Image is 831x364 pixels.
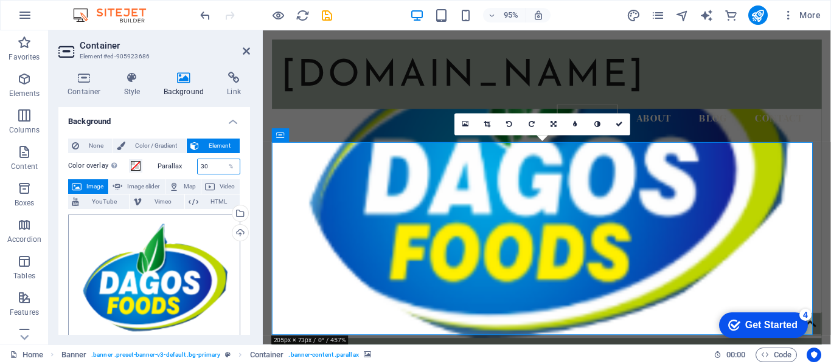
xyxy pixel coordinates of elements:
span: 00 00 [726,348,745,362]
button: Element [187,139,240,153]
span: . banner-content .parallax [288,348,358,362]
span: Video [218,179,236,194]
h4: Container [58,72,115,97]
a: Click to cancel selection. Double-click to open Pages [10,348,43,362]
i: This element contains a background [364,351,371,358]
button: Vimeo [130,194,184,209]
button: Image slider [109,179,164,194]
a: Greyscale [586,113,608,135]
span: Image [85,179,105,194]
label: Parallax [158,163,197,170]
div: % [223,159,240,174]
button: reload [295,8,310,22]
i: Pages (Ctrl+Alt+S) [651,9,665,22]
p: Features [10,307,39,317]
a: Blur [565,113,586,135]
span: More [782,9,821,21]
button: publish [748,5,768,25]
h6: 95% [501,8,521,22]
h4: Background [155,72,218,97]
a: Confirm ( Ctrl ⏎ ) [608,113,630,135]
h4: Style [115,72,155,97]
button: navigator [675,8,690,22]
p: Boxes [15,198,35,208]
span: . banner .preset-banner-v3-default .bg-primary [91,348,220,362]
button: HTML [185,194,240,209]
p: Tables [13,271,35,281]
span: HTML [202,194,236,209]
h4: Background [58,107,250,129]
button: Code [756,348,797,362]
i: Undo: Change parallax intensity (Ctrl+Z) [198,9,212,22]
button: save [319,8,334,22]
i: Design (Ctrl+Alt+Y) [627,9,641,22]
button: undo [198,8,212,22]
span: Click to select. Double-click to edit [250,348,284,362]
button: Color / Gradient [113,139,186,153]
button: Video [201,179,240,194]
button: YouTube [68,194,129,209]
i: On resize automatically adjust zoom level to fit chosen device. [533,10,544,21]
h3: Element #ed-905923686 [80,51,226,62]
span: YouTube [83,194,125,209]
a: Change orientation [543,113,565,135]
div: DagosFoodslogo-a_LgXFbpa2wf8cOxoN9xZg.png [68,215,240,343]
div: 4 [90,2,102,15]
button: 95% [483,8,526,22]
button: None [68,139,113,153]
i: Navigator [675,9,689,22]
i: Save (Ctrl+S) [320,9,334,22]
p: Accordion [7,235,41,244]
p: Favorites [9,52,40,62]
button: design [627,8,641,22]
p: Columns [9,125,40,135]
h4: Link [218,72,250,97]
span: Color / Gradient [129,139,183,153]
span: None [83,139,109,153]
span: Map [183,179,197,194]
div: Get Started [36,13,88,24]
span: Vimeo [145,194,180,209]
p: Content [11,162,38,171]
button: Click here to leave preview mode and continue editing [271,8,285,22]
i: Reload page [296,9,310,22]
img: Editor Logo [70,8,161,22]
p: Elements [9,89,40,98]
button: pages [651,8,666,22]
i: This element is a customizable preset [225,351,231,358]
span: : [735,350,737,359]
span: Code [761,348,791,362]
button: Map [165,179,201,194]
i: Commerce [724,9,738,22]
i: AI Writer [700,9,714,22]
h6: Session time [714,348,746,362]
button: Usercentrics [807,348,821,362]
a: Crop mode [477,113,499,135]
div: Get Started 4 items remaining, 20% complete [10,6,99,32]
button: Image [68,179,108,194]
nav: breadcrumb [61,348,371,362]
h2: Container [80,40,250,51]
button: More [777,5,826,25]
a: Rotate left 90° [499,113,521,135]
a: Rotate right 90° [521,113,543,135]
span: Click to select. Double-click to edit [61,348,87,362]
label: Color overlay [68,159,129,173]
a: Select files from the file manager, stock photos, or upload file(s) [454,113,476,135]
button: text_generator [700,8,714,22]
i: Publish [751,9,765,22]
span: Image slider [126,179,161,194]
button: commerce [724,8,739,22]
span: Element [203,139,236,153]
